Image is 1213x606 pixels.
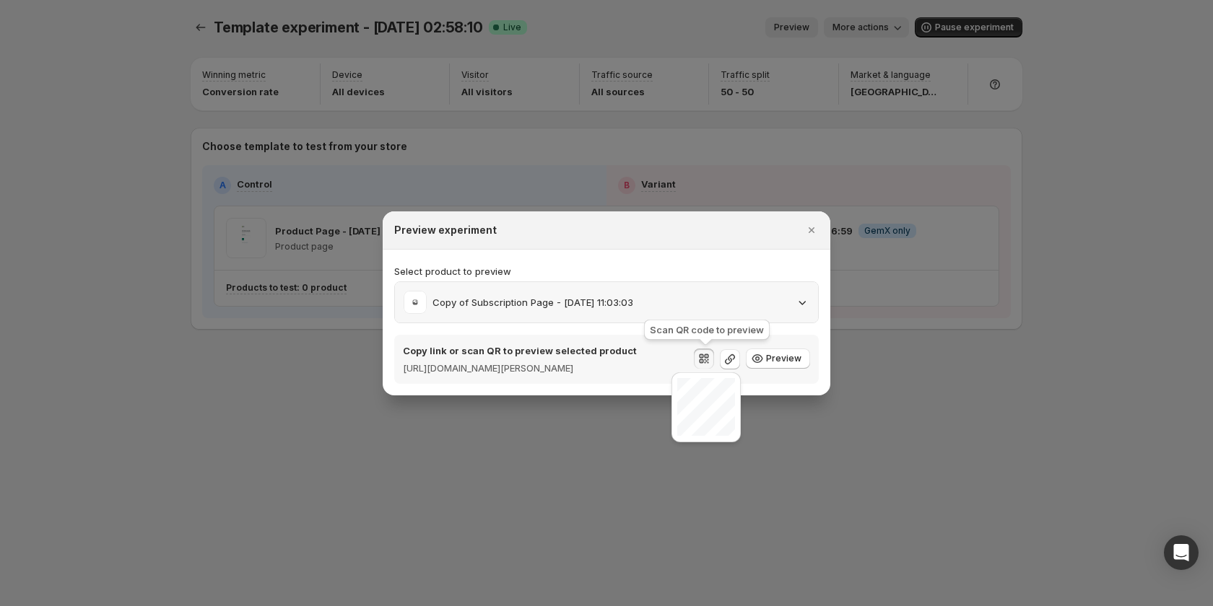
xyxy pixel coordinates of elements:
div: Open Intercom Messenger [1164,535,1199,570]
p: Copy link or scan QR to preview selected product [403,343,637,358]
img: Copy of Subscription Page - Sep 12, 11:03:03 [404,291,427,314]
h2: Preview experiment [394,223,497,237]
button: Preview [746,348,810,369]
span: Preview [766,353,801,364]
button: Close [801,220,822,240]
p: Copy of Subscription Page - [DATE] 11:03:03 [432,295,633,309]
p: Select product to preview [394,264,819,278]
p: [URL][DOMAIN_NAME][PERSON_NAME] [403,361,637,375]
